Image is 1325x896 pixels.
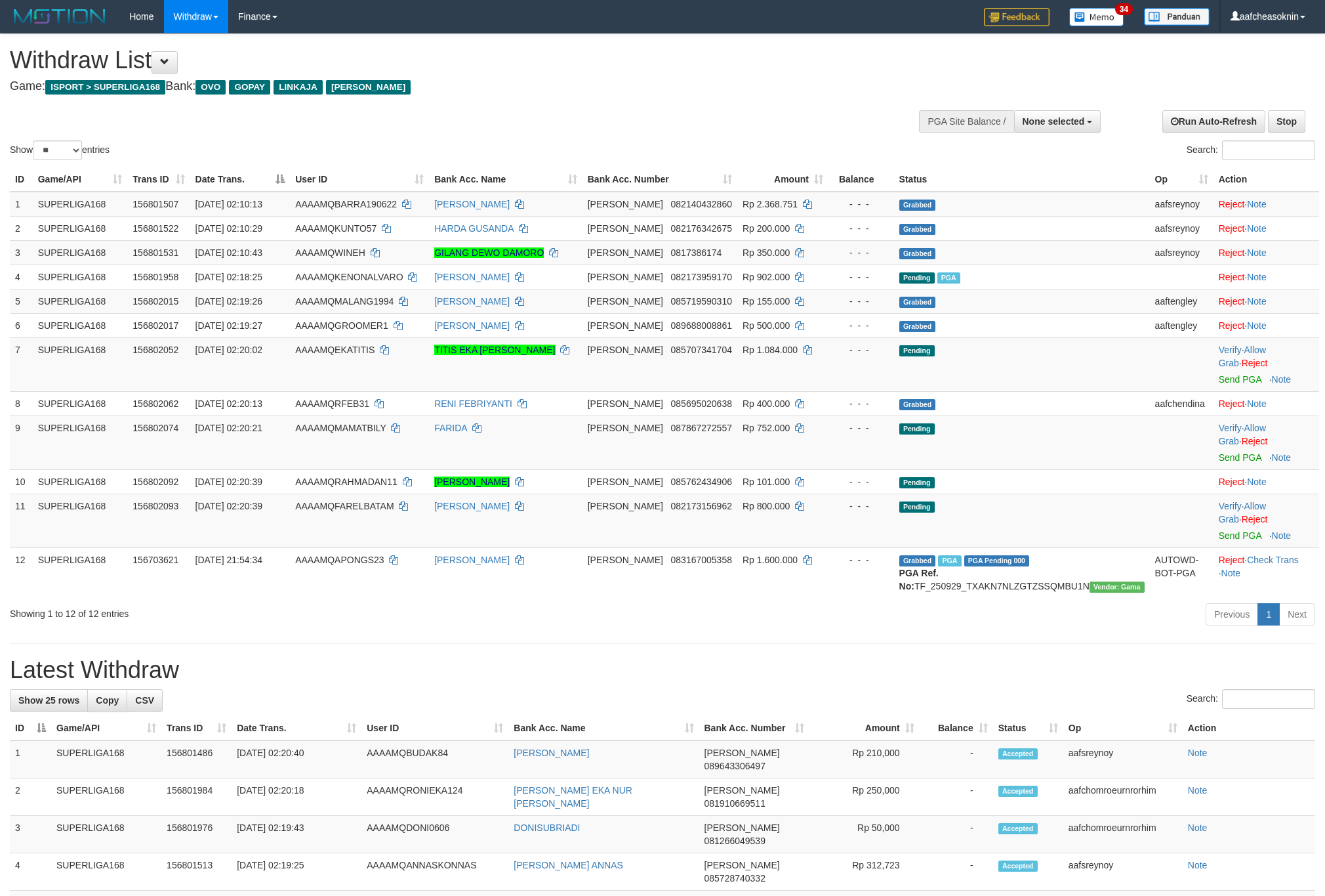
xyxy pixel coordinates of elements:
span: AAAAMQKENONALVARO [295,272,403,282]
td: SUPERLIGA168 [33,337,128,391]
th: User ID: activate to sort column ascending [290,167,429,192]
td: 4 [10,853,51,891]
div: - - - [834,500,889,513]
a: Note [1188,748,1208,758]
a: Allow Grab [1219,501,1266,524]
td: SUPERLIGA168 [33,240,128,265]
span: Grabbed [899,555,936,566]
span: [PERSON_NAME] [704,822,780,833]
span: Pending [899,345,935,356]
th: Bank Acc. Number: activate to sort column ascending [699,716,809,740]
img: MOTION_logo.png [10,7,110,26]
span: 156802015 [132,296,178,307]
img: Button%20Memo.svg [1069,8,1124,26]
span: Copy 081910669511 to clipboard [704,798,765,809]
span: 156802092 [132,477,178,487]
span: [DATE] 02:20:13 [195,398,262,409]
a: [PERSON_NAME] [434,296,510,307]
td: SUPERLIGA168 [51,740,161,779]
th: Amount: activate to sort column ascending [737,167,828,192]
a: Copy [87,689,127,712]
label: Search: [1187,689,1315,709]
a: Reject [1242,514,1268,524]
span: [PERSON_NAME] [588,501,663,511]
span: Grabbed [899,248,936,259]
span: AAAAMQRFEB31 [295,398,369,409]
a: CSV [127,689,163,712]
td: Rp 250,000 [809,779,920,816]
div: Showing 1 to 12 of 12 entries [10,602,542,620]
td: aafchomroeurnrorhim [1063,816,1183,853]
a: Note [1221,568,1241,578]
span: Copy 087867272557 to clipboard [671,423,732,433]
a: Note [1247,272,1267,282]
td: aaftengley [1150,313,1213,337]
td: 1 [10,740,51,779]
th: Game/API: activate to sort column ascending [33,167,128,192]
span: Copy 0817386174 to clipboard [671,247,722,258]
td: · [1213,289,1319,313]
td: SUPERLIGA168 [33,192,128,217]
a: HARDA GUSANDA [434,223,514,234]
td: · [1213,192,1319,217]
span: Rp 200.000 [743,223,790,234]
td: AAAAMQRONIEKA124 [361,779,508,816]
span: AAAAMQMAMATBILY [295,423,386,433]
span: Copy [96,695,119,706]
span: [DATE] 02:10:29 [195,223,262,234]
th: Action [1183,716,1315,740]
div: - - - [834,295,889,308]
span: Rp 350.000 [743,247,790,258]
td: TF_250929_TXAKN7NLZGTZSSQMBU1N [894,547,1150,598]
td: [DATE] 02:20:18 [232,779,361,816]
div: - - - [834,553,889,566]
td: [DATE] 02:20:40 [232,740,361,779]
span: [PERSON_NAME] [588,320,663,331]
span: Grabbed [899,200,936,211]
a: [PERSON_NAME] [434,320,510,331]
span: Copy 081266049539 to clipboard [704,836,765,846]
input: Search: [1222,689,1315,709]
td: - [920,853,993,891]
label: Show entries [10,140,110,160]
span: · [1219,423,1266,446]
span: Pending [899,272,935,284]
div: - - - [834,397,889,410]
th: Trans ID: activate to sort column ascending [161,716,232,740]
a: TITIS EKA [PERSON_NAME] [434,345,555,355]
td: · · [1213,547,1319,598]
td: AAAAMQDONI0606 [361,816,508,853]
span: LINKAJA [274,80,323,95]
div: - - - [834,343,889,356]
th: Action [1213,167,1319,192]
a: Note [1272,452,1292,463]
span: [DATE] 02:10:43 [195,247,262,258]
td: 9 [10,416,33,469]
td: aafchendina [1150,391,1213,416]
span: [PERSON_NAME] [588,477,663,487]
a: [PERSON_NAME] [434,272,510,282]
td: Rp 312,723 [809,853,920,891]
a: Check Trans [1247,555,1299,565]
span: Rp 800.000 [743,501,790,511]
span: [DATE] 02:18:25 [195,272,262,282]
span: 156801507 [132,199,178,209]
span: Vendor URL: https://trx31.1velocity.biz [1090,582,1145,593]
td: SUPERLIGA168 [33,416,128,469]
td: aafsreynoy [1150,192,1213,217]
td: 7 [10,337,33,391]
span: Grabbed [899,224,936,235]
span: Rp 101.000 [743,477,790,487]
span: PGA Pending [964,555,1030,566]
div: PGA Site Balance / [919,110,1013,133]
td: SUPERLIGA168 [33,289,128,313]
span: Marked by aafandaneth [937,272,960,284]
span: 156802062 [132,398,178,409]
span: 156802052 [132,345,178,355]
span: Pending [899,501,935,513]
td: SUPERLIGA168 [33,469,128,494]
a: Reject [1219,199,1245,209]
span: [PERSON_NAME] [588,272,663,282]
span: 156802017 [132,320,178,331]
span: [PERSON_NAME] [588,223,663,234]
